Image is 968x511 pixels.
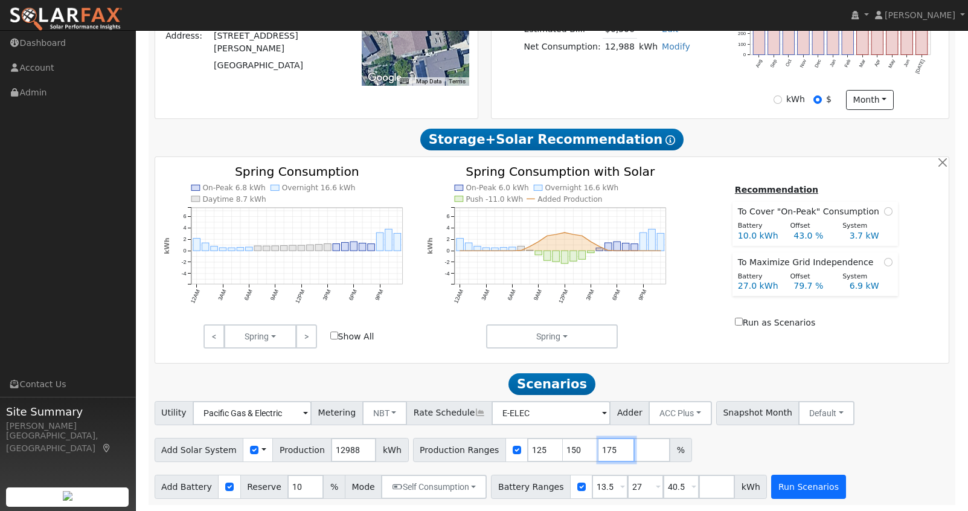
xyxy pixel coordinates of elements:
button: Map Data [416,77,441,86]
label: kWh [786,93,805,106]
text: Nov [799,59,807,69]
circle: onclick="" [642,250,644,252]
div: [PERSON_NAME] [6,420,129,432]
button: Self Consumption [381,475,487,499]
span: To Cover "On-Peak" Consumption [738,205,884,218]
input: $ [813,95,822,104]
text: 12AM [453,289,464,304]
circle: onclick="" [493,250,496,252]
rect: onclick="" [228,248,236,251]
span: % [670,438,691,462]
text: Dec [814,59,822,69]
rect: onclick="" [474,246,481,251]
circle: onclick="" [467,250,470,252]
div: 27.0 kWh [731,280,787,292]
rect: onclick="" [482,248,490,251]
text: 0 [743,52,746,57]
text: 9AM [269,289,280,301]
a: > [296,324,317,349]
img: SolarFax [9,7,123,32]
text: Jan [829,59,838,68]
div: 79.7 % [787,280,843,292]
text: Oct [785,58,793,68]
rect: onclick="" [324,244,332,251]
text: 6PM [611,289,621,301]
button: ACC Plus [649,401,712,425]
rect: onclick="" [827,19,839,55]
span: Utility [155,401,194,425]
rect: onclick="" [640,233,647,251]
circle: onclick="" [511,250,513,252]
text: 6 [183,214,186,220]
a: Modify [662,42,690,51]
text: 9PM [374,289,385,301]
text: Feb [844,59,852,69]
div: Offset [784,272,836,282]
label: Show All [330,330,374,343]
rect: onclick="" [872,3,884,55]
rect: onclick="" [553,251,560,262]
text: 0 [446,248,449,254]
text: May [888,59,896,69]
rect: onclick="" [605,243,612,251]
text: Aug [755,59,763,68]
circle: onclick="" [563,231,566,234]
circle: onclick="" [458,250,461,252]
button: Default [798,401,854,425]
rect: onclick="" [543,251,551,260]
text: 0 [183,248,186,254]
rect: onclick="" [342,243,349,251]
input: Select a Utility [193,401,312,425]
text: 200 [738,31,746,37]
text: kWh [163,238,171,254]
div: 43.0 % [787,230,843,242]
text: Overnight 16.6 kWh [545,184,619,193]
label: Run as Scenarios [735,317,815,329]
text: Apr [874,59,882,68]
u: Recommendation [735,185,818,194]
span: Adder [610,401,649,425]
rect: onclick="" [631,244,638,251]
text: 2 [446,236,449,242]
rect: onclick="" [535,251,542,255]
rect: onclick="" [237,248,244,251]
circle: onclick="" [537,241,540,243]
circle: onclick="" [485,250,487,252]
rect: onclick="" [561,251,568,263]
span: Rate Schedule [406,401,492,425]
td: kWh [637,38,660,56]
circle: onclick="" [633,250,636,252]
td: Address: [164,28,212,57]
text: 12AM [190,289,201,304]
text: Jun [903,59,912,68]
span: Production Ranges [413,438,506,462]
input: kWh [774,95,782,104]
circle: onclick="" [502,250,505,252]
span: Reserve [240,475,289,499]
text: 3PM [585,289,595,301]
input: Select a Rate Schedule [492,401,611,425]
rect: onclick="" [219,248,226,251]
rect: onclick="" [857,20,869,55]
span: Scenarios [508,373,595,395]
div: 6.9 kW [843,280,899,292]
text: On-Peak 6.0 kWh [466,184,528,193]
rect: onclick="" [457,239,464,251]
rect: onclick="" [211,246,218,251]
text: On-Peak 6.8 kWh [202,184,265,193]
text: 6AM [507,289,517,301]
button: Run Scenarios [771,475,845,499]
rect: onclick="" [385,230,393,251]
circle: onclick="" [651,250,653,252]
text: Push -11.0 kWh [466,195,523,204]
text: Overnight 16.6 kWh [282,184,356,193]
img: Google [365,70,405,86]
span: To Maximize Grid Independence [738,256,879,269]
text: -2 [444,259,449,265]
span: Add Solar System [155,438,244,462]
rect: onclick="" [491,248,498,251]
rect: onclick="" [289,245,296,251]
rect: onclick="" [588,251,595,252]
rect: onclick="" [614,242,621,251]
span: Metering [311,401,363,425]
